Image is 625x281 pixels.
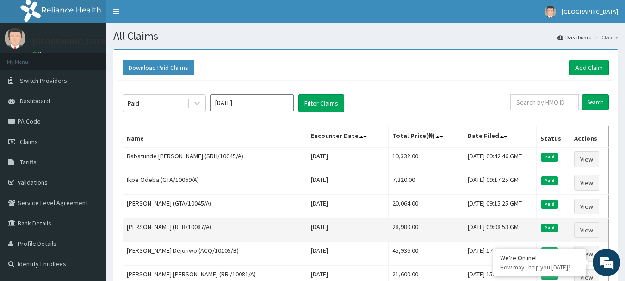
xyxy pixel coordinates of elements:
[500,263,579,271] p: How may I help you today?
[464,195,536,219] td: [DATE] 09:15:25 GMT
[5,185,176,217] textarea: Type your message and hit 'Enter'
[54,82,128,176] span: We're online!
[307,242,388,266] td: [DATE]
[541,200,558,208] span: Paid
[123,147,307,171] td: Babatunde [PERSON_NAME] (SRH/10045/A)
[464,219,536,242] td: [DATE] 09:08:53 GMT
[388,195,464,219] td: 20,064.00
[593,33,618,41] li: Claims
[557,33,592,41] a: Dashboard
[32,50,55,57] a: Online
[298,94,344,112] button: Filter Claims
[574,151,599,167] a: View
[464,147,536,171] td: [DATE] 09:42:46 GMT
[569,60,609,75] a: Add Claim
[464,171,536,195] td: [DATE] 09:17:25 GMT
[123,171,307,195] td: Ikpe Odeba (GTA/10069/A)
[388,242,464,266] td: 45,936.00
[113,30,618,42] h1: All Claims
[128,99,139,108] div: Paid
[500,254,579,262] div: We're Online!
[307,171,388,195] td: [DATE]
[464,242,536,266] td: [DATE] 17:38:05 GMT
[562,7,618,16] span: [GEOGRAPHIC_DATA]
[123,219,307,242] td: [PERSON_NAME] (REB/10087/A)
[20,158,37,166] span: Tariffs
[20,97,50,105] span: Dashboard
[123,195,307,219] td: [PERSON_NAME] (GTA/10045/A)
[307,147,388,171] td: [DATE]
[20,137,38,146] span: Claims
[570,126,608,148] th: Actions
[574,175,599,191] a: View
[536,126,570,148] th: Status
[307,126,388,148] th: Encounter Date
[307,195,388,219] td: [DATE]
[545,6,556,18] img: User Image
[582,94,609,110] input: Search
[5,28,25,49] img: User Image
[123,60,194,75] button: Download Paid Claims
[388,171,464,195] td: 7,320.00
[574,246,599,262] a: View
[388,147,464,171] td: 19,332.00
[541,176,558,185] span: Paid
[388,126,464,148] th: Total Price(₦)
[574,199,599,214] a: View
[123,242,307,266] td: [PERSON_NAME] Dejonwo (ACQ/10105/B)
[307,219,388,242] td: [DATE]
[32,37,109,46] p: [GEOGRAPHIC_DATA]
[20,76,67,85] span: Switch Providers
[541,153,558,161] span: Paid
[17,46,37,69] img: d_794563401_company_1708531726252_794563401
[510,94,579,110] input: Search by HMO ID
[541,247,558,256] span: Paid
[574,222,599,238] a: View
[48,52,155,64] div: Chat with us now
[152,5,174,27] div: Minimize live chat window
[123,126,307,148] th: Name
[388,219,464,242] td: 28,980.00
[210,94,294,111] input: Select Month and Year
[464,126,536,148] th: Date Filed
[541,224,558,232] span: Paid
